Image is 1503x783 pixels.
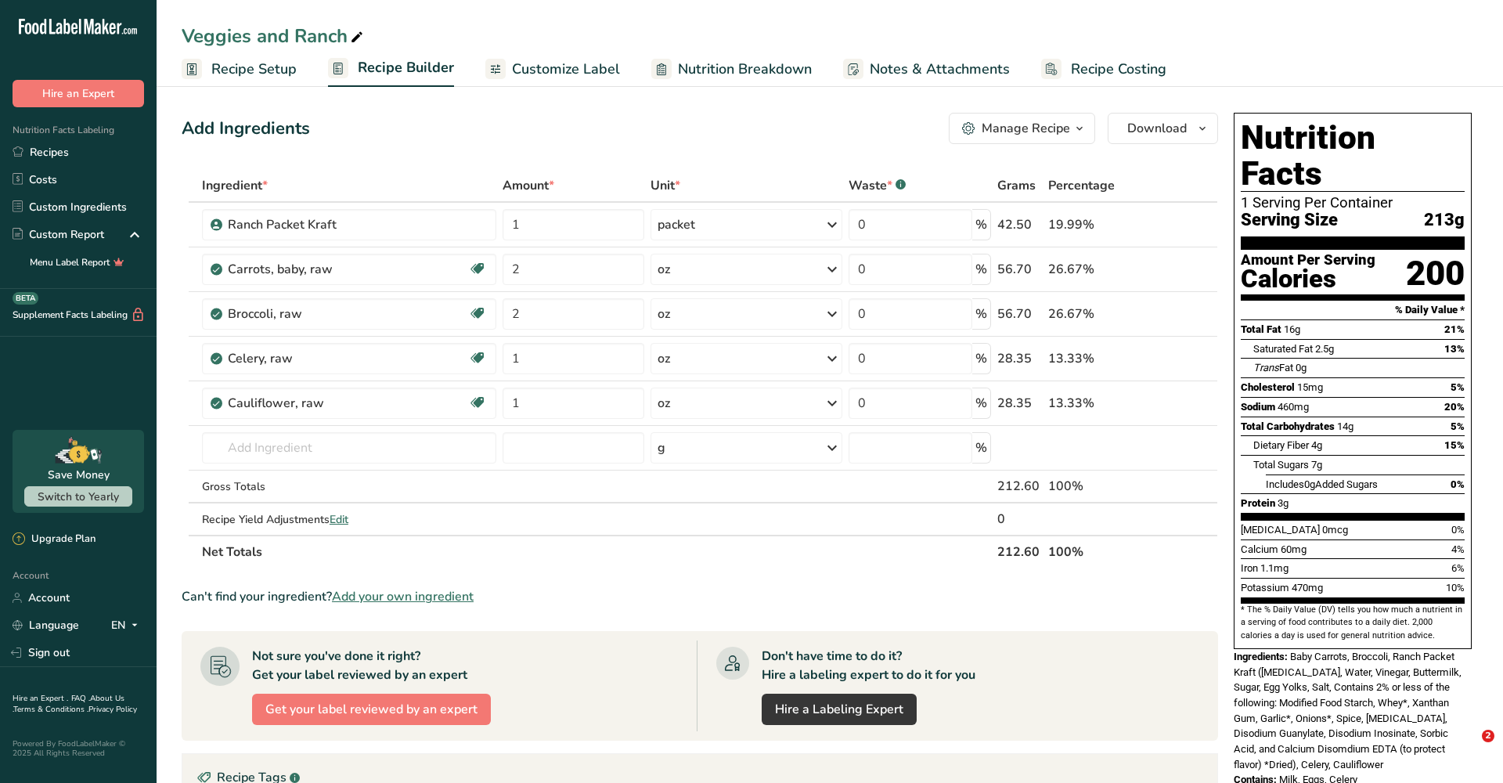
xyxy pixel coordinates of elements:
[949,113,1095,144] button: Manage Recipe
[1446,582,1465,594] span: 10%
[1241,497,1275,509] span: Protein
[1444,323,1465,335] span: 21%
[13,693,124,715] a: About Us .
[1281,543,1307,555] span: 60mg
[228,349,424,368] div: Celery, raw
[1424,211,1465,230] span: 213g
[1451,543,1465,555] span: 4%
[1444,343,1465,355] span: 13%
[1241,420,1335,432] span: Total Carbohydrates
[1071,59,1166,80] span: Recipe Costing
[182,22,366,50] div: Veggies and Ranch
[1048,260,1143,279] div: 26.67%
[1241,253,1375,268] div: Amount Per Serving
[658,260,670,279] div: oz
[512,59,620,80] span: Customize Label
[1048,349,1143,368] div: 13.33%
[1451,420,1465,432] span: 5%
[358,57,454,78] span: Recipe Builder
[1451,381,1465,393] span: 5%
[13,80,144,107] button: Hire an Expert
[762,694,917,725] a: Hire a Labeling Expert
[485,52,620,87] a: Customize Label
[202,176,268,195] span: Ingredient
[1241,323,1281,335] span: Total Fat
[1266,478,1378,490] span: Includes Added Sugars
[1444,439,1465,451] span: 15%
[24,486,132,507] button: Switch to Yearly
[1253,362,1279,373] i: Trans
[1406,253,1465,294] div: 200
[1451,562,1465,574] span: 6%
[1045,535,1146,568] th: 100%
[658,438,665,457] div: g
[1241,120,1465,192] h1: Nutrition Facts
[658,349,670,368] div: oz
[13,292,38,305] div: BETA
[1253,439,1309,451] span: Dietary Fiber
[48,467,110,483] div: Save Money
[1260,562,1289,574] span: 1.1mg
[843,52,1010,87] a: Notes & Attachments
[13,693,68,704] a: Hire an Expert .
[1292,582,1323,594] span: 470mg
[13,739,144,758] div: Powered By FoodLabelMaker © 2025 All Rights Reserved
[88,704,137,715] a: Privacy Policy
[38,489,119,504] span: Switch to Yearly
[111,616,144,635] div: EN
[997,349,1043,368] div: 28.35
[328,50,454,88] a: Recipe Builder
[658,305,670,323] div: oz
[71,693,90,704] a: FAQ .
[1048,477,1143,496] div: 100%
[202,511,496,528] div: Recipe Yield Adjustments
[762,647,975,684] div: Don't have time to do it? Hire a labeling expert to do it for you
[1241,381,1295,393] span: Cholesterol
[13,704,88,715] a: Terms & Conditions .
[997,477,1043,496] div: 212.60
[1311,459,1322,471] span: 7g
[1234,651,1288,662] span: Ingredients:
[1311,439,1322,451] span: 4g
[1241,401,1275,413] span: Sodium
[1296,362,1307,373] span: 0g
[997,260,1043,279] div: 56.70
[1048,215,1143,234] div: 19.99%
[1278,401,1309,413] span: 460mg
[994,535,1046,568] th: 212.60
[658,215,695,234] div: packet
[997,510,1043,529] div: 0
[1241,582,1289,594] span: Potassium
[1241,604,1465,642] section: * The % Daily Value (DV) tells you how much a nutrient in a serving of food contributes to a dail...
[1482,730,1494,742] span: 2
[997,215,1043,234] div: 42.50
[199,535,994,568] th: Net Totals
[658,394,670,413] div: oz
[1337,420,1353,432] span: 14g
[1048,394,1143,413] div: 13.33%
[678,59,812,80] span: Nutrition Breakdown
[228,215,424,234] div: Ranch Packet Kraft
[182,116,310,142] div: Add Ingredients
[202,432,496,464] input: Add Ingredient
[997,394,1043,413] div: 28.35
[651,176,680,195] span: Unit
[1450,730,1487,767] iframe: Intercom live chat
[1322,524,1348,536] span: 0mcg
[182,587,1218,606] div: Can't find your ingredient?
[1241,268,1375,290] div: Calories
[13,612,79,639] a: Language
[228,260,424,279] div: Carrots, baby, raw
[1278,497,1289,509] span: 3g
[1297,381,1323,393] span: 15mg
[228,394,424,413] div: Cauliflower, raw
[1234,651,1462,770] span: Baby Carrots, Broccoli, Ranch Packet Kraft ([MEDICAL_DATA], Water, Vinegar, Buttermilk, Sugar, Eg...
[330,512,348,527] span: Edit
[997,176,1036,195] span: Grams
[1241,543,1278,555] span: Calcium
[1253,362,1293,373] span: Fat
[202,478,496,495] div: Gross Totals
[211,59,297,80] span: Recipe Setup
[1451,478,1465,490] span: 0%
[332,587,474,606] span: Add your own ingredient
